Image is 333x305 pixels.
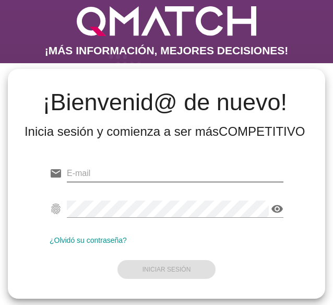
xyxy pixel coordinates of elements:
h2: ¡Bienvenid@ de nuevo! [25,90,305,115]
strong: COMPETITIVO [219,124,305,138]
h2: ¡MÁS INFORMACIÓN, MEJORES DECISIONES! [45,44,289,57]
input: E-mail [67,165,283,182]
i: fingerprint [50,203,62,215]
div: Inicia sesión y comienza a ser más [25,123,305,140]
a: ¿Olvidó su contraseña? [50,236,127,244]
i: visibility [271,203,283,215]
i: email [50,167,62,180]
